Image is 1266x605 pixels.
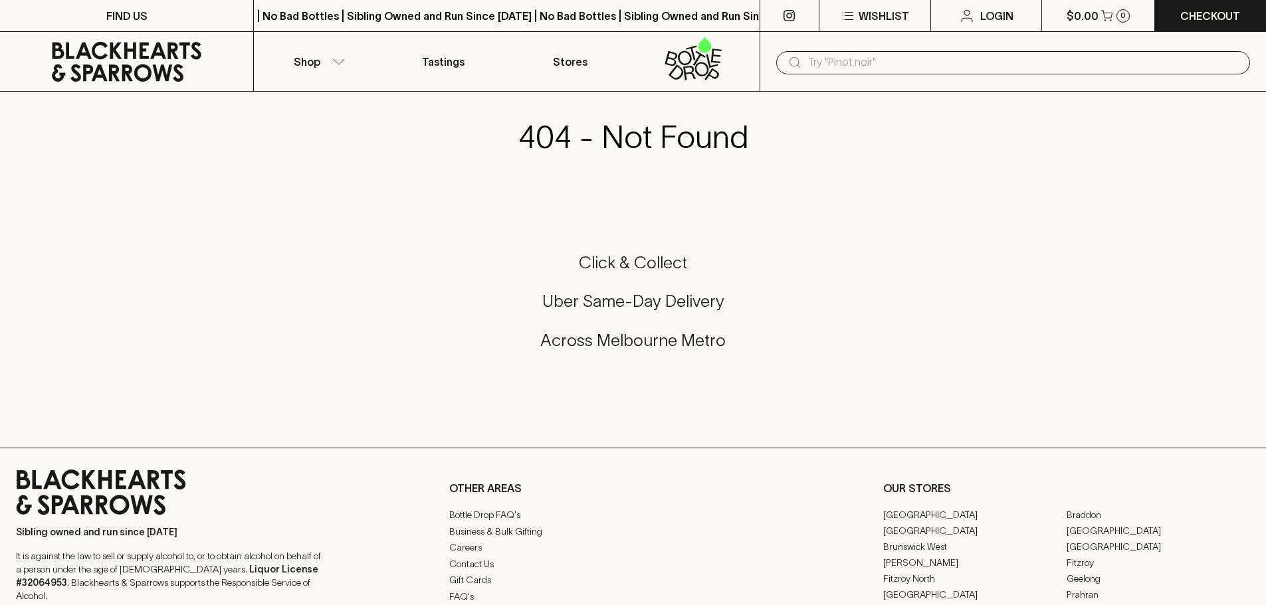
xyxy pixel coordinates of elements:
[16,290,1250,312] h5: Uber Same-Day Delivery
[883,555,1067,570] a: [PERSON_NAME]
[449,572,816,588] a: Gift Cards
[294,54,320,70] p: Shop
[1067,523,1250,539] a: [GEOGRAPHIC_DATA]
[883,480,1250,496] p: OUR STORES
[808,52,1239,73] input: Try "Pinot noir"
[380,32,506,91] a: Tastings
[16,525,322,539] p: Sibling owned and run since [DATE]
[507,32,633,91] a: Stores
[859,8,909,24] p: Wishlist
[449,480,816,496] p: OTHER AREAS
[16,199,1250,421] div: Call to action block
[1180,8,1240,24] p: Checkout
[553,54,587,70] p: Stores
[449,540,816,556] a: Careers
[1067,555,1250,570] a: Fitzroy
[449,588,816,604] a: FAQ's
[16,329,1250,351] h5: Across Melbourne Metro
[449,507,816,523] a: Bottle Drop FAQ's
[254,32,380,91] button: Shop
[883,507,1067,523] a: [GEOGRAPHIC_DATA]
[883,586,1067,602] a: [GEOGRAPHIC_DATA]
[1120,12,1126,19] p: 0
[16,549,322,602] p: It is against the law to sell or supply alcohol to, or to obtain alcohol on behalf of a person un...
[980,8,1013,24] p: Login
[16,252,1250,274] h5: Click & Collect
[422,54,465,70] p: Tastings
[1067,8,1099,24] p: $0.00
[1067,570,1250,586] a: Geelong
[1067,539,1250,555] a: [GEOGRAPHIC_DATA]
[449,523,816,539] a: Business & Bulk Gifting
[518,118,748,155] h3: 404 - Not Found
[883,523,1067,539] a: [GEOGRAPHIC_DATA]
[883,539,1067,555] a: Brunswick West
[449,556,816,572] a: Contact Us
[106,8,148,24] p: FIND US
[1067,586,1250,602] a: Prahran
[883,570,1067,586] a: Fitzroy North
[1067,507,1250,523] a: Braddon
